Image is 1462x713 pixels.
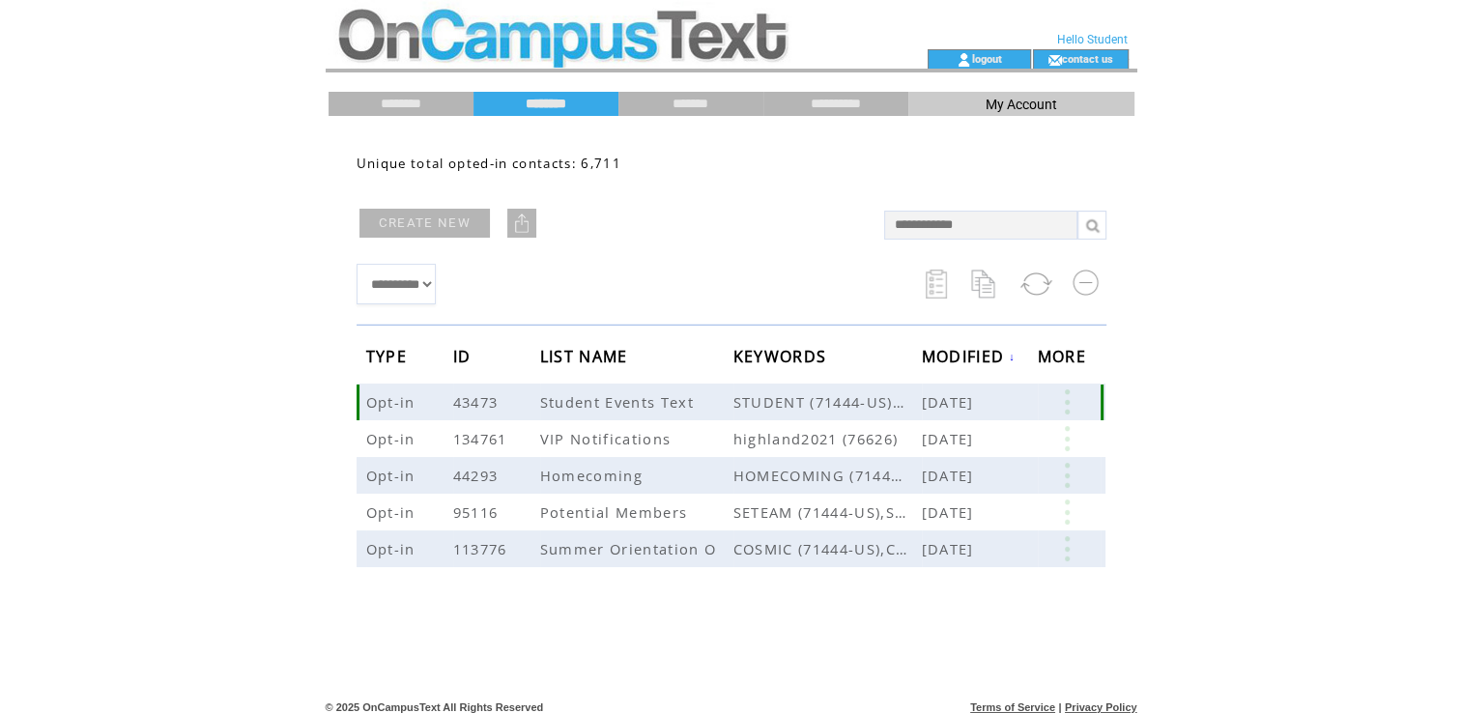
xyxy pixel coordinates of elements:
[453,341,476,377] span: ID
[922,502,979,522] span: [DATE]
[540,502,693,522] span: Potential Members
[733,539,922,558] span: COSMIC (71444-US),COSMIC (76626)
[453,429,512,448] span: 134761
[733,429,922,448] span: highland2021 (76626)
[733,466,922,485] span: HOMECOMING (71444-US),HOMECOMING (76626)
[540,341,633,377] span: LIST NAME
[512,214,531,233] img: upload.png
[922,539,979,558] span: [DATE]
[366,350,412,361] a: TYPE
[366,341,412,377] span: TYPE
[733,392,922,412] span: STUDENT (71444-US),STUDENT (76626),STUDENTEVENTS (71444-US),STUDENTEVENTS (76626)
[922,466,979,485] span: [DATE]
[1038,341,1091,377] span: MORE
[957,52,971,68] img: account_icon.gif
[922,351,1017,362] a: MODIFIED↓
[357,155,621,172] span: Unique total opted-in contacts: 6,711
[453,502,503,522] span: 95116
[453,350,476,361] a: ID
[453,539,512,558] span: 113776
[540,466,647,485] span: Homecoming
[986,97,1057,112] span: My Account
[1062,52,1113,65] a: contact us
[366,466,420,485] span: Opt-in
[971,52,1001,65] a: logout
[922,341,1010,377] span: MODIFIED
[453,466,503,485] span: 44293
[540,429,676,448] span: VIP Notifications
[540,350,633,361] a: LIST NAME
[1047,52,1062,68] img: contact_us_icon.gif
[453,392,503,412] span: 43473
[1057,33,1128,46] span: Hello Student
[540,539,722,558] span: Summer Orientation O
[733,341,832,377] span: KEYWORDS
[359,209,490,238] a: CREATE NEW
[1058,701,1061,713] span: |
[922,392,979,412] span: [DATE]
[540,392,699,412] span: Student Events Text
[922,429,979,448] span: [DATE]
[366,539,420,558] span: Opt-in
[366,502,420,522] span: Opt-in
[366,392,420,412] span: Opt-in
[366,429,420,448] span: Opt-in
[970,701,1055,713] a: Terms of Service
[1065,701,1137,713] a: Privacy Policy
[733,502,922,522] span: SETEAM (71444-US),SETeam (76626)
[733,350,832,361] a: KEYWORDS
[326,701,544,713] span: © 2025 OnCampusText All Rights Reserved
